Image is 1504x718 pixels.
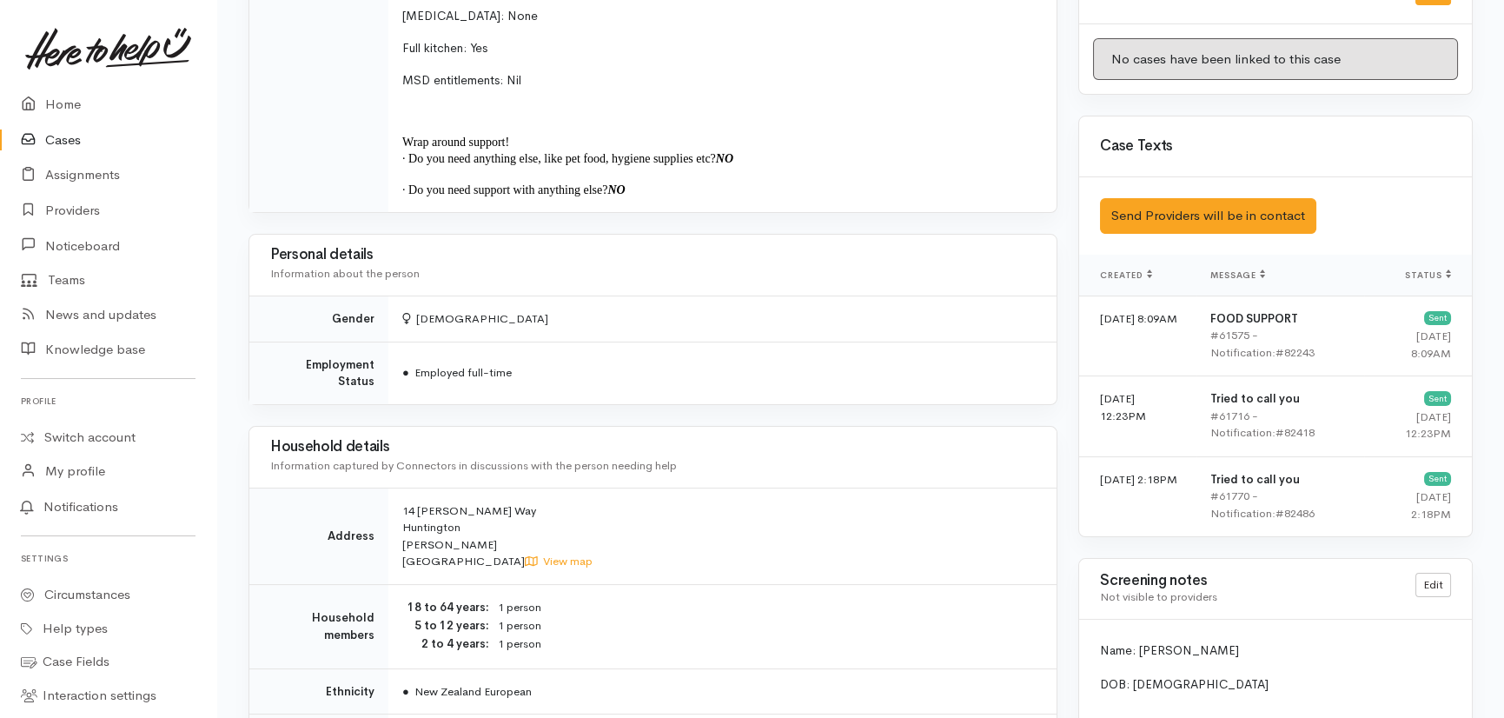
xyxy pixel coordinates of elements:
[1210,408,1350,442] div: #61716 - Notification:#82418
[1100,573,1395,589] h3: Screening notes
[402,183,607,196] span: · Do you need support with anything else?
[1424,311,1451,325] div: Sent
[402,365,512,380] span: Employed full-time
[402,684,532,699] span: New Zealand European
[249,668,388,715] td: Ethnicity
[402,136,509,149] span: Wrap around support!
[1079,376,1196,457] td: [DATE] 12:23PM
[1100,588,1395,606] div: Not visible to providers
[402,365,409,380] span: ●
[498,635,1036,654] dd: 1 person
[1210,391,1300,406] b: Tried to call you
[1378,328,1451,362] div: [DATE] 8:09AM
[1100,676,1269,692] span: DOB: [DEMOGRAPHIC_DATA]
[402,152,716,165] span: · Do you need anything else, like pet food, hygiene supplies etc?
[1100,642,1239,658] span: Name: [PERSON_NAME]
[249,488,388,584] td: Address
[1079,296,1196,376] td: [DATE] 8:09AM
[1210,472,1300,487] b: Tried to call you
[402,40,487,56] span: Full kitchen: Yes
[607,183,625,196] i: NO
[270,247,1036,263] h3: Personal details
[249,584,388,668] td: Household members
[1210,488,1350,522] div: #61770 - Notification:#82486
[1378,489,1451,522] div: [DATE] 2:18PM
[402,684,409,699] span: ●
[1210,311,1298,326] b: FOOD SUPPORT
[1093,38,1458,81] div: No cases have been linked to this case
[1210,327,1350,361] div: #61575 - Notification:#82243
[1424,391,1451,405] div: Sent
[402,8,538,23] span: [MEDICAL_DATA]: None
[402,599,489,616] dt: 18 to 64 years
[249,296,388,342] td: Gender
[249,342,388,404] td: Employment Status
[1415,573,1451,598] a: Edit
[402,503,593,569] span: 14 [PERSON_NAME] Way Huntington [PERSON_NAME] [GEOGRAPHIC_DATA]
[21,389,195,413] h6: Profile
[21,547,195,570] h6: Settings
[402,311,548,326] span: [DEMOGRAPHIC_DATA]
[402,72,521,88] span: MSD entitlements: Nil
[498,599,1036,617] dd: 1 person
[270,266,420,281] span: Information about the person
[498,617,1036,635] dd: 1 person
[1100,269,1152,281] span: Created
[1210,269,1265,281] span: Message
[716,152,733,165] i: NO
[525,554,593,568] a: View map
[1424,472,1451,486] div: Sent
[270,458,677,473] span: Information captured by Connectors in discussions with the person needing help
[1378,409,1451,442] div: [DATE] 12:23PM
[402,635,489,653] dt: 2 to 4 years
[270,439,1036,455] h3: Household details
[1405,269,1451,281] span: Status
[1100,138,1451,155] h3: Case Texts
[1100,198,1316,234] button: Send Providers will be in contact
[1079,456,1196,536] td: [DATE] 2:18PM
[402,617,489,635] dt: 5 to 12 years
